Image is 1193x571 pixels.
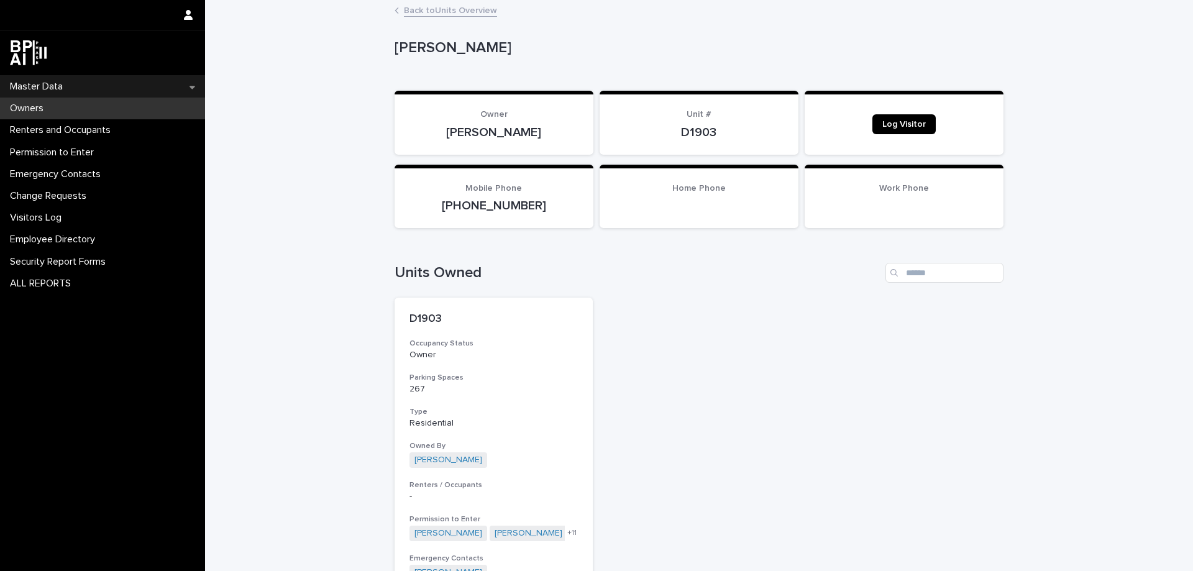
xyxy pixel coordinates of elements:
p: Emergency Contacts [5,168,111,180]
p: D1903 [615,125,784,140]
p: - [409,491,578,502]
p: Employee Directory [5,234,105,245]
a: [PERSON_NAME] [495,528,562,539]
a: Back toUnits Overview [404,2,497,17]
p: 267 [409,384,578,395]
p: [PERSON_NAME] [395,39,999,57]
span: Home Phone [672,184,726,193]
h3: Parking Spaces [409,373,578,383]
p: Master Data [5,81,73,93]
p: Change Requests [5,190,96,202]
p: [PERSON_NAME] [409,125,578,140]
p: ALL REPORTS [5,278,81,290]
span: Log Visitor [882,120,926,129]
span: Owner [480,110,508,119]
span: + 11 [567,529,577,537]
p: Renters and Occupants [5,124,121,136]
h3: Type [409,407,578,417]
h3: Emergency Contacts [409,554,578,564]
a: [PERSON_NAME] [414,455,482,465]
span: Mobile Phone [465,184,522,193]
p: Owner [409,350,578,360]
a: [PHONE_NUMBER] [442,199,546,212]
p: Visitors Log [5,212,71,224]
p: Owners [5,103,53,114]
h3: Occupancy Status [409,339,578,349]
a: Log Visitor [872,114,936,134]
p: Security Report Forms [5,256,116,268]
a: [PERSON_NAME] [414,528,482,539]
h3: Owned By [409,441,578,451]
span: Unit # [687,110,711,119]
img: dwgmcNfxSF6WIOOXiGgu [10,40,47,65]
p: D1903 [409,313,578,326]
h3: Renters / Occupants [409,480,578,490]
p: Residential [409,418,578,429]
h3: Permission to Enter [409,514,578,524]
span: Work Phone [879,184,929,193]
h1: Units Owned [395,264,880,282]
p: Permission to Enter [5,147,104,158]
input: Search [885,263,1003,283]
